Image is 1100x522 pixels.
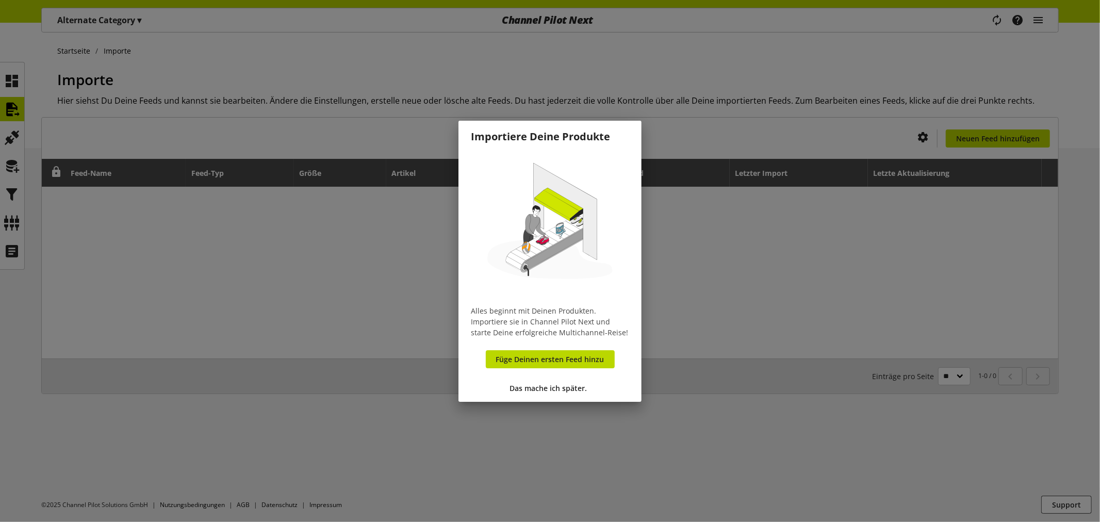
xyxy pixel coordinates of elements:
[496,354,604,365] span: Füge Deinen ersten Feed hinzu
[471,129,629,144] h1: Importiere Deine Produkte
[510,383,587,394] span: Das mache ich später.
[471,144,629,303] img: ce2b93688b7a4d1f15e5c669d171ab6f.svg
[471,305,629,338] p: Alles beginnt mit Deinen Produkten. Importiere sie in Channel Pilot Next und starte Deine erfolgr...
[486,350,615,368] a: Füge Deinen ersten Feed hinzu
[503,379,597,397] button: Das mache ich später.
